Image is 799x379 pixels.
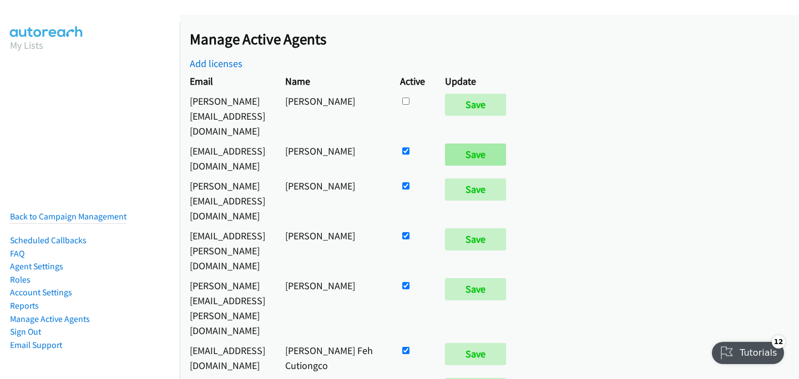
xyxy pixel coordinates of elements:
[275,226,390,275] td: [PERSON_NAME]
[445,278,506,300] input: Save
[10,261,63,272] a: Agent Settings
[180,141,275,176] td: [EMAIL_ADDRESS][DOMAIN_NAME]
[180,340,275,375] td: [EMAIL_ADDRESS][DOMAIN_NAME]
[275,340,390,375] td: [PERSON_NAME] Feh Cutiongco
[10,39,43,52] a: My Lists
[190,57,242,70] a: Add licenses
[275,176,390,226] td: [PERSON_NAME]
[180,91,275,141] td: [PERSON_NAME][EMAIL_ADDRESS][DOMAIN_NAME]
[275,275,390,340] td: [PERSON_NAME]
[445,343,506,365] input: Save
[445,144,506,166] input: Save
[275,141,390,176] td: [PERSON_NAME]
[445,228,506,250] input: Save
[275,91,390,141] td: [PERSON_NAME]
[180,176,275,226] td: [PERSON_NAME][EMAIL_ADDRESS][DOMAIN_NAME]
[445,94,506,116] input: Save
[10,326,41,337] a: Sign Out
[10,314,90,324] a: Manage Active Agents
[275,71,390,91] th: Name
[705,331,791,371] iframe: Checklist
[445,178,506,201] input: Save
[180,275,275,340] td: [PERSON_NAME][EMAIL_ADDRESS][PERSON_NAME][DOMAIN_NAME]
[10,248,24,259] a: FAQ
[10,211,127,222] a: Back to Campaign Management
[10,235,87,245] a: Scheduled Callbacks
[190,30,799,49] h2: Manage Active Agents
[10,340,62,350] a: Email Support
[180,71,275,91] th: Email
[435,71,521,91] th: Update
[10,274,31,285] a: Roles
[390,71,435,91] th: Active
[10,300,39,311] a: Reports
[10,287,72,298] a: Account Settings
[180,226,275,275] td: [EMAIL_ADDRESS][PERSON_NAME][DOMAIN_NAME]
